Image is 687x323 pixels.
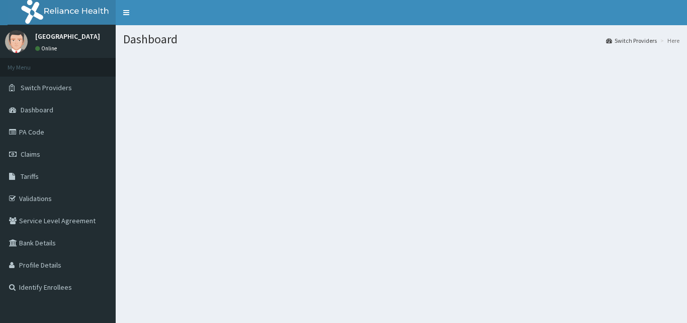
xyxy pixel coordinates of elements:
[35,33,100,40] p: [GEOGRAPHIC_DATA]
[658,36,679,45] li: Here
[21,172,39,181] span: Tariffs
[21,150,40,159] span: Claims
[35,45,59,52] a: Online
[123,33,679,46] h1: Dashboard
[21,105,53,114] span: Dashboard
[5,30,28,53] img: User Image
[21,83,72,92] span: Switch Providers
[606,36,657,45] a: Switch Providers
